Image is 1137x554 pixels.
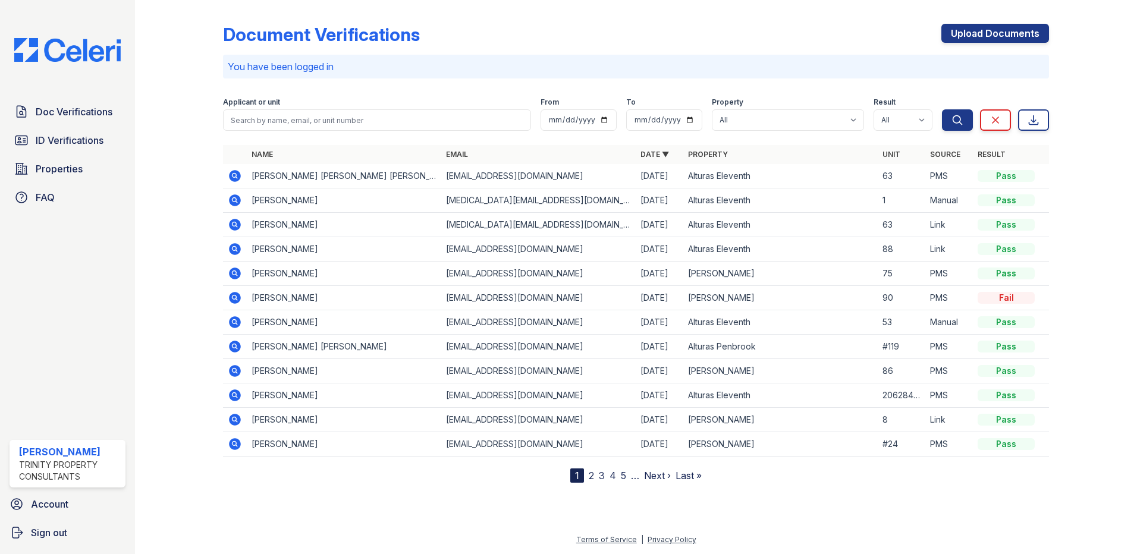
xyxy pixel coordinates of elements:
a: Name [252,150,273,159]
td: [PERSON_NAME] [683,408,878,432]
td: [EMAIL_ADDRESS][DOMAIN_NAME] [441,164,636,188]
td: [EMAIL_ADDRESS][DOMAIN_NAME] [441,408,636,432]
td: [EMAIL_ADDRESS][DOMAIN_NAME] [441,383,636,408]
label: From [541,97,559,107]
a: FAQ [10,185,125,209]
div: Pass [978,194,1035,206]
label: Applicant or unit [223,97,280,107]
a: 4 [610,470,616,481]
td: [DATE] [636,359,683,383]
a: Upload Documents [941,24,1049,43]
a: Doc Verifications [10,100,125,124]
a: Source [930,150,960,159]
td: [PERSON_NAME] [247,237,441,262]
div: [PERSON_NAME] [19,445,121,459]
span: Doc Verifications [36,105,112,119]
td: [PERSON_NAME] [247,383,441,408]
td: [PERSON_NAME] [247,359,441,383]
td: [PERSON_NAME] [247,310,441,335]
input: Search by name, email, or unit number [223,109,531,131]
div: Pass [978,414,1035,426]
td: Alturas Penbrook [683,335,878,359]
td: [PERSON_NAME] [247,213,441,237]
td: [EMAIL_ADDRESS][DOMAIN_NAME] [441,286,636,310]
span: ID Verifications [36,133,103,147]
td: [DATE] [636,335,683,359]
td: Link [925,213,973,237]
td: [EMAIL_ADDRESS][DOMAIN_NAME] [441,359,636,383]
td: #119 [878,335,925,359]
td: Link [925,408,973,432]
td: 63 [878,164,925,188]
td: [PERSON_NAME] [683,432,878,457]
a: Result [978,150,1006,159]
td: [PERSON_NAME] [247,408,441,432]
label: Property [712,97,743,107]
td: PMS [925,262,973,286]
div: Pass [978,267,1035,279]
td: PMS [925,359,973,383]
td: [PERSON_NAME] [PERSON_NAME] [247,335,441,359]
td: Manual [925,188,973,213]
td: 75 [878,262,925,286]
td: 86 [878,359,925,383]
div: Pass [978,389,1035,401]
td: [PERSON_NAME] [683,286,878,310]
td: [DATE] [636,164,683,188]
a: Terms of Service [576,535,637,544]
div: Pass [978,341,1035,352]
a: 5 [621,470,626,481]
td: 8 [878,408,925,432]
span: … [631,468,639,483]
td: Link [925,237,973,262]
span: Properties [36,162,83,176]
td: [PERSON_NAME] [247,188,441,213]
td: [DATE] [636,310,683,335]
label: To [626,97,636,107]
td: 90 [878,286,925,310]
td: 20628468 [878,383,925,408]
td: 53 [878,310,925,335]
td: [EMAIL_ADDRESS][DOMAIN_NAME] [441,262,636,286]
td: Alturas Eleventh [683,310,878,335]
a: Email [446,150,468,159]
div: | [641,535,643,544]
td: Alturas Eleventh [683,188,878,213]
td: [DATE] [636,286,683,310]
p: You have been logged in [228,59,1044,74]
a: Date ▼ [640,150,669,159]
td: PMS [925,432,973,457]
td: [DATE] [636,188,683,213]
td: [MEDICAL_DATA][EMAIL_ADDRESS][DOMAIN_NAME] [441,188,636,213]
span: Sign out [31,525,67,540]
div: Pass [978,243,1035,255]
td: [PERSON_NAME] [PERSON_NAME] [PERSON_NAME] [247,164,441,188]
label: Result [874,97,896,107]
div: Pass [978,219,1035,231]
td: [DATE] [636,262,683,286]
a: Account [5,492,130,516]
div: Document Verifications [223,24,420,45]
span: Account [31,497,68,511]
td: [DATE] [636,383,683,408]
a: Privacy Policy [648,535,696,544]
td: [PERSON_NAME] [247,432,441,457]
td: [PERSON_NAME] [247,262,441,286]
div: Pass [978,170,1035,182]
td: [PERSON_NAME] [683,262,878,286]
a: Last » [676,470,702,481]
td: [EMAIL_ADDRESS][DOMAIN_NAME] [441,335,636,359]
td: Alturas Eleventh [683,237,878,262]
td: PMS [925,383,973,408]
td: Manual [925,310,973,335]
td: [DATE] [636,213,683,237]
a: Sign out [5,521,130,544]
td: [EMAIL_ADDRESS][DOMAIN_NAME] [441,310,636,335]
td: 1 [878,188,925,213]
a: Unit [882,150,900,159]
div: Pass [978,316,1035,328]
td: [DATE] [636,408,683,432]
td: PMS [925,164,973,188]
td: Alturas Eleventh [683,164,878,188]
